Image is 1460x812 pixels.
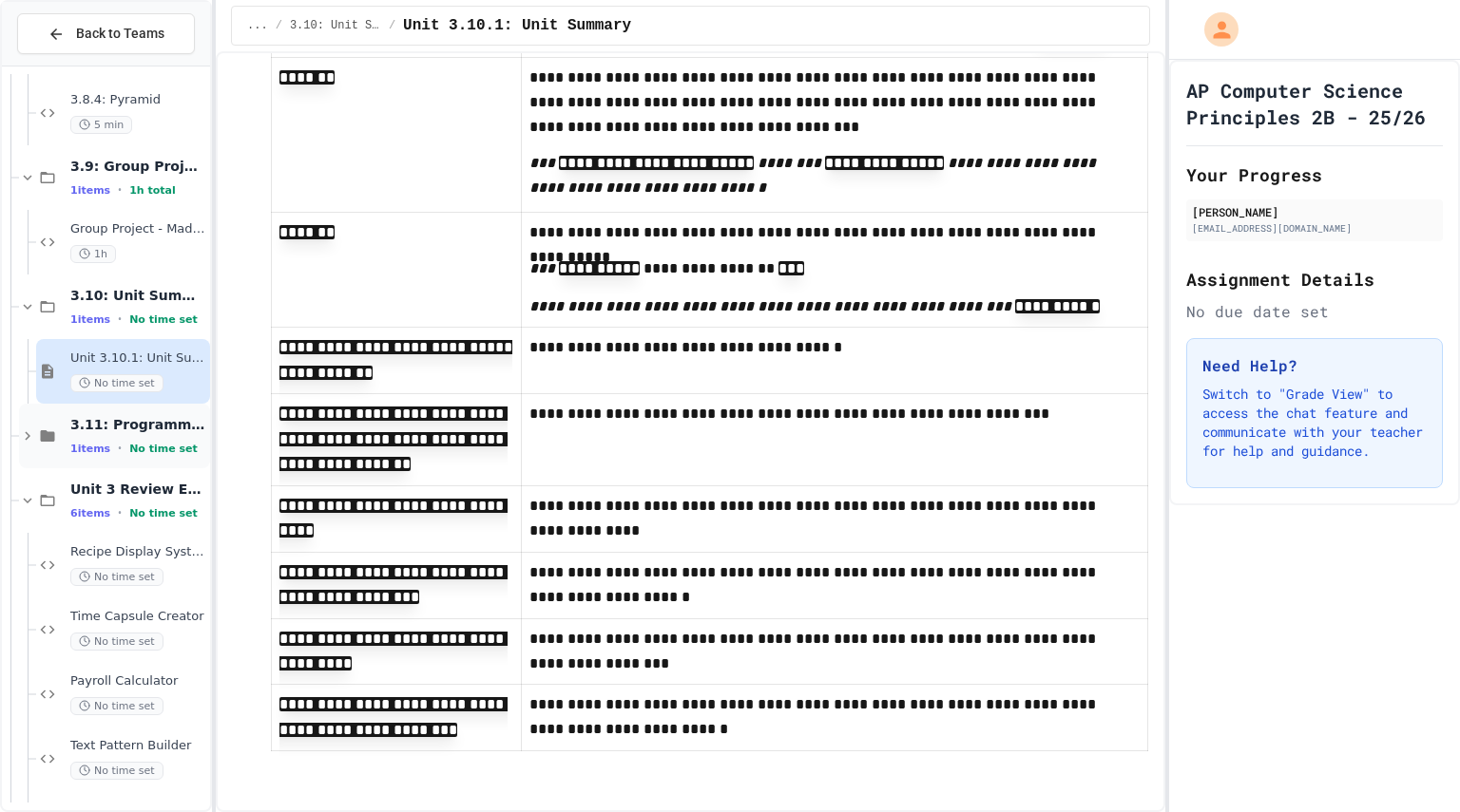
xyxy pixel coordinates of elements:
span: 1 items [70,184,110,197]
span: Text Pattern Builder [70,738,206,754]
span: 3.9: Group Project - Mad Libs [70,158,206,175]
span: No time set [70,374,163,392]
span: 5 min [70,116,132,134]
span: No time set [129,507,198,519]
span: No time set [70,633,163,651]
button: Back to Teams [17,13,195,54]
div: [PERSON_NAME] [1192,203,1437,220]
span: • [118,182,122,198]
span: 3.10: Unit Summary [70,287,206,304]
span: / [389,18,395,33]
span: Unit 3 Review Exercises [70,481,206,498]
span: Group Project - Mad Libs [70,221,206,237]
span: 6 items [70,507,110,519]
span: Unit 3.10.1: Unit Summary [70,350,206,367]
span: Recipe Display System [70,544,206,560]
h2: Assignment Details [1186,266,1443,293]
h1: AP Computer Science Principles 2B - 25/26 [1186,77,1443,130]
div: [EMAIL_ADDRESS][DOMAIN_NAME] [1192,221,1437,236]
h3: Need Help? [1202,354,1427,377]
span: 3.10: Unit Summary [290,18,381,33]
p: Switch to "Grade View" to access the chat feature and communicate with your teacher for help and ... [1202,385,1427,461]
span: 1 items [70,313,110,326]
span: • [118,312,122,327]
span: 3.11: Programming with Python Exam [70,416,206,433]
span: No time set [70,568,163,586]
span: Unit 3.10.1: Unit Summary [403,14,631,37]
span: No time set [70,697,163,715]
span: • [118,505,122,520]
span: Back to Teams [76,24,164,44]
span: Time Capsule Creator [70,609,206,625]
span: No time set [70,762,163,780]
div: My Account [1184,8,1243,51]
h2: Your Progress [1186,161,1443,188]
span: 1 items [70,443,110,455]
span: / [276,18,282,33]
span: 3.8.4: Pyramid [70,92,206,108]
span: 1h [70,245,116,263]
span: • [118,441,122,456]
span: Payroll Calculator [70,673,206,689]
div: No due date set [1186,300,1443,323]
span: 1h total [129,184,176,197]
span: No time set [129,313,198,326]
span: ... [247,18,268,33]
span: No time set [129,443,198,455]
